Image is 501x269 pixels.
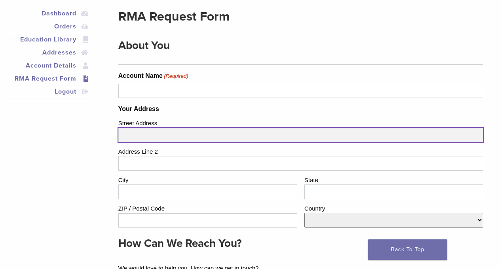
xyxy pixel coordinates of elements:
h3: About You [118,36,477,55]
nav: Account pages [6,7,90,108]
label: State [304,174,483,185]
a: RMA Request Form [8,74,89,83]
a: Account Details [8,61,89,70]
a: Logout [8,87,89,96]
a: Education Library [8,35,89,44]
label: Street Address [118,117,483,128]
label: ZIP / Postal Code [118,202,297,213]
span: (Required) [163,72,188,80]
h3: How Can We Reach You? [118,234,477,253]
label: City [118,174,297,185]
a: Orders [8,22,89,31]
a: Addresses [8,48,89,57]
label: Address Line 2 [118,145,483,156]
label: Country [304,202,483,213]
h2: RMA Request Form [118,7,483,26]
a: Dashboard [8,9,89,18]
a: Back To Top [368,239,447,260]
label: Account Name [118,71,188,81]
legend: Your Address [118,104,483,114]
